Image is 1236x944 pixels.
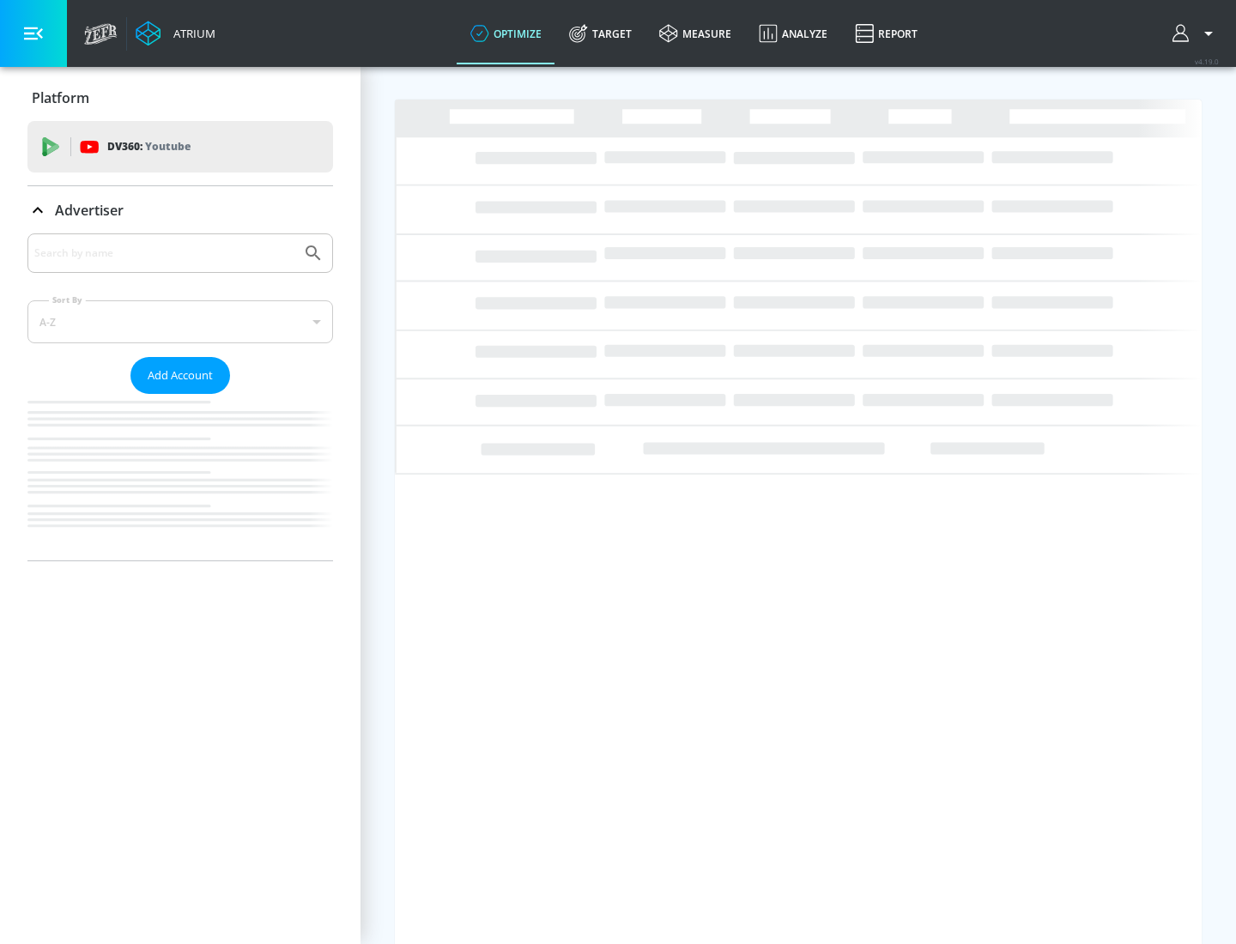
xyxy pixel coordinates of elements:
[136,21,215,46] a: Atrium
[130,357,230,394] button: Add Account
[27,300,333,343] div: A-Z
[145,137,191,155] p: Youtube
[27,233,333,560] div: Advertiser
[34,242,294,264] input: Search by name
[107,137,191,156] p: DV360:
[27,121,333,172] div: DV360: Youtube
[457,3,555,64] a: optimize
[645,3,745,64] a: measure
[1195,57,1219,66] span: v 4.19.0
[49,294,86,306] label: Sort By
[555,3,645,64] a: Target
[841,3,931,64] a: Report
[167,26,215,41] div: Atrium
[55,201,124,220] p: Advertiser
[27,74,333,122] div: Platform
[27,186,333,234] div: Advertiser
[32,88,89,107] p: Platform
[745,3,841,64] a: Analyze
[27,394,333,560] nav: list of Advertiser
[148,366,213,385] span: Add Account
